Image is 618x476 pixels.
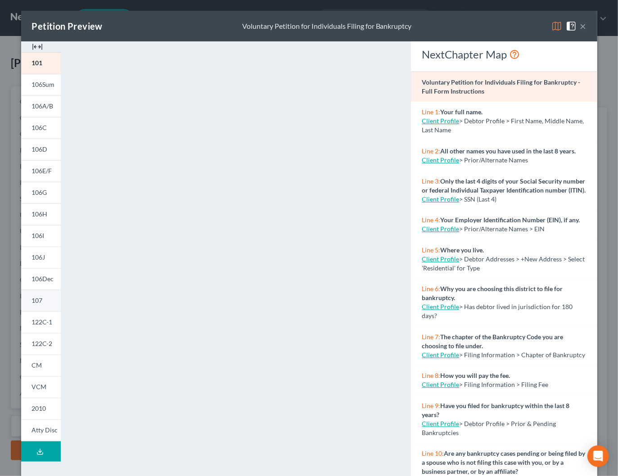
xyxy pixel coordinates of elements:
span: > Filing Information > Filing Fee [459,381,548,388]
span: > Prior/Alternate Names [459,156,528,164]
a: 106H [21,203,61,225]
span: 106D [32,145,48,153]
strong: Are any bankruptcy cases pending or being filed by a spouse who is not filing this case with you,... [422,449,585,475]
span: Line 3: [422,177,440,185]
span: 106J [32,253,45,261]
span: 106E/F [32,167,52,175]
span: 122C-1 [32,318,53,326]
strong: How you will pay the fee. [440,372,510,379]
a: 106E/F [21,160,61,182]
span: > Debtor Addresses > +New Address > Select 'Residential' for Type [422,255,585,272]
span: 106Dec [32,275,54,283]
strong: Your Employer Identification Number (EIN), if any. [440,216,580,224]
a: 106Dec [21,268,61,290]
a: Client Profile [422,381,459,388]
div: Open Intercom Messenger [587,445,609,467]
span: > Filing Information > Chapter of Bankruptcy [459,351,585,359]
a: Client Profile [422,303,459,310]
a: 106I [21,225,61,247]
span: Line 9: [422,402,440,409]
span: Line 4: [422,216,440,224]
a: 106D [21,139,61,160]
span: Line 5: [422,246,440,254]
strong: Voluntary Petition for Individuals Filing for Bankruptcy - Full Form Instructions [422,78,580,95]
a: Client Profile [422,117,459,125]
span: > Prior/Alternate Names > EIN [459,225,545,233]
a: Client Profile [422,195,459,203]
a: 122C-2 [21,333,61,355]
span: Atty Disc [32,426,58,434]
a: 2010 [21,398,61,419]
a: 107 [21,290,61,311]
a: Client Profile [422,351,459,359]
span: 106Sum [32,81,55,88]
span: Line 2: [422,147,440,155]
span: Line 8: [422,372,440,379]
a: 122C-1 [21,311,61,333]
div: NextChapter Map [422,47,586,62]
img: expand-e0f6d898513216a626fdd78e52531dac95497ffd26381d4c15ee2fc46db09dca.svg [32,41,43,52]
span: 106H [32,210,48,218]
img: map-eea8200ae884c6f1103ae1953ef3d486a96c86aabb227e865a55264e3737af1f.svg [551,21,562,31]
strong: Your full name. [440,108,483,116]
span: Line 7: [422,333,440,341]
strong: Have you filed for bankruptcy within the last 8 years? [422,402,569,418]
a: CM [21,355,61,376]
div: Petition Preview [32,20,103,32]
span: CM [32,361,42,369]
span: 106G [32,189,47,196]
a: 101 [21,52,61,74]
a: 106Sum [21,74,61,95]
strong: All other names you have used in the last 8 years. [440,147,576,155]
span: > Debtor Profile > First Name, Middle Name, Last Name [422,117,584,134]
a: Atty Disc [21,419,61,441]
span: 101 [32,59,43,67]
a: Client Profile [422,255,459,263]
span: 106A/B [32,102,54,110]
a: 106J [21,247,61,268]
a: Client Profile [422,420,459,427]
div: Voluntary Petition for Individuals Filing for Bankruptcy [242,21,412,31]
span: > Has debtor lived in jurisdiction for 180 days? [422,303,573,319]
a: Client Profile [422,156,459,164]
span: Line 1: [422,108,440,116]
span: 106I [32,232,45,239]
a: VCM [21,376,61,398]
span: Line 6: [422,285,440,292]
button: × [580,21,586,31]
span: Line 10: [422,449,444,457]
a: 106A/B [21,95,61,117]
a: 106G [21,182,61,203]
strong: Why you are choosing this district to file for bankruptcy. [422,285,563,301]
span: > Debtor Profile > Prior & Pending Bankruptcies [422,420,556,436]
img: help-close-5ba153eb36485ed6c1ea00a893f15db1cb9b99d6cae46e1a8edb6c62d00a1a76.svg [566,21,577,31]
span: 122C-2 [32,340,53,347]
span: 2010 [32,404,46,412]
strong: Only the last 4 digits of your Social Security number or federal Individual Taxpayer Identificati... [422,177,586,194]
span: 106C [32,124,47,131]
strong: Where you live. [440,246,484,254]
span: > SSN (Last 4) [459,195,496,203]
span: 107 [32,296,43,304]
a: Client Profile [422,225,459,233]
a: 106C [21,117,61,139]
span: VCM [32,383,47,391]
strong: The chapter of the Bankruptcy Code you are choosing to file under. [422,333,563,350]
